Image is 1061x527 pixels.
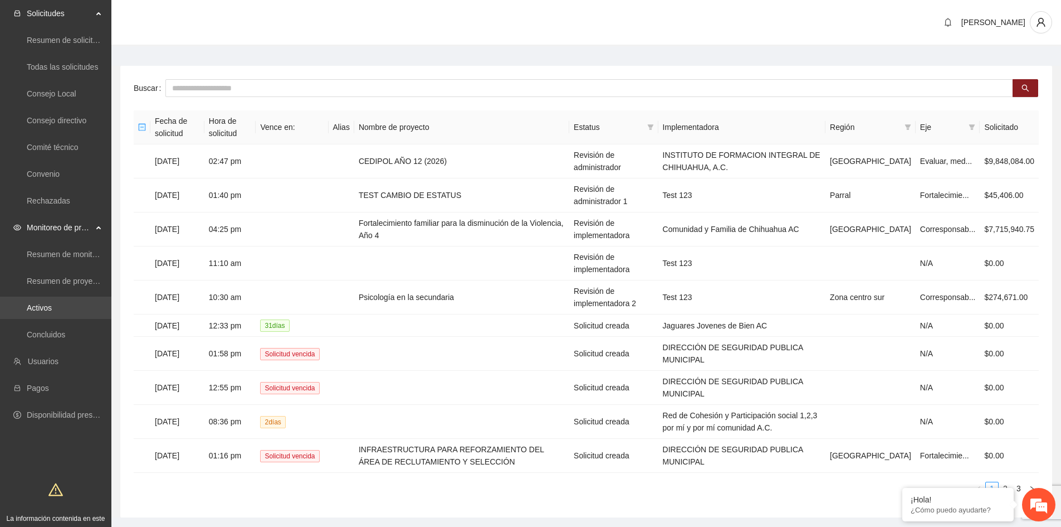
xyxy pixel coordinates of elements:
[569,144,658,178] td: Revisión de administrador
[1013,79,1038,97] button: search
[1029,486,1035,492] span: right
[647,124,654,130] span: filter
[58,57,187,71] div: Chatee con nosotros ahora
[980,337,1039,371] td: $0.00
[569,246,658,281] td: Revisión de implementadora
[27,277,146,286] a: Resumen de proyectos aprobados
[825,178,916,212] td: Parral
[569,178,658,212] td: Revisión de administrador 1
[1025,482,1039,495] button: right
[150,371,204,405] td: [DATE]
[150,315,204,337] td: [DATE]
[658,110,826,144] th: Implementadora
[150,178,204,212] td: [DATE]
[916,405,980,439] td: N/A
[980,315,1039,337] td: $0.00
[65,149,154,262] span: Estamos en línea.
[204,281,256,315] td: 10:30 am
[1030,17,1052,27] span: user
[985,482,999,495] li: 1
[569,212,658,246] td: Revisión de implementadora
[27,303,52,312] a: Activos
[27,89,76,98] a: Consejo Local
[260,320,289,332] span: 31 día s
[830,121,900,133] span: Región
[658,371,826,405] td: DIRECCIÓN DE SEGURIDAD PUBLICA MUNICIPAL
[986,482,998,495] a: 1
[1021,84,1029,93] span: search
[569,371,658,405] td: Solicitud creada
[150,405,204,439] td: [DATE]
[658,281,826,315] td: Test 123
[658,212,826,246] td: Comunidad y Familia de Chihuahua AC
[940,18,956,27] span: bell
[27,36,152,45] a: Resumen de solicitudes por aprobar
[354,178,569,212] td: TEST CAMBIO DE ESTATUS
[658,315,826,337] td: Jaguares Jovenes de Bien AC
[980,144,1039,178] td: $9,848,084.00
[204,246,256,281] td: 11:10 am
[204,315,256,337] td: 12:33 pm
[569,337,658,371] td: Solicitud creada
[204,144,256,178] td: 02:47 pm
[134,79,165,97] label: Buscar
[911,506,1005,514] p: ¿Cómo puedo ayudarte?
[1025,482,1039,495] li: Next Page
[999,482,1011,495] a: 2
[920,293,976,302] span: Corresponsab...
[48,482,63,497] span: warning
[980,281,1039,315] td: $274,671.00
[204,178,256,212] td: 01:40 pm
[1030,11,1052,33] button: user
[972,482,985,495] button: left
[27,2,92,25] span: Solicitudes
[980,371,1039,405] td: $0.00
[1012,482,1025,495] li: 3
[27,410,122,419] a: Disponibilidad presupuestal
[27,116,86,125] a: Consejo directivo
[27,330,65,339] a: Concluidos
[980,178,1039,212] td: $45,406.00
[260,348,319,360] span: Solicitud vencida
[920,191,969,200] span: Fortalecimie...
[980,405,1039,439] td: $0.00
[150,144,204,178] td: [DATE]
[825,439,916,473] td: [GEOGRAPHIC_DATA]
[920,225,976,234] span: Corresponsab...
[204,439,256,473] td: 01:16 pm
[969,124,975,130] span: filter
[204,405,256,439] td: 08:36 pm
[354,110,569,144] th: Nombre de proyecto
[13,224,21,231] span: eye
[354,281,569,315] td: Psicología en la secundaria
[916,315,980,337] td: N/A
[27,384,49,393] a: Pagos
[569,439,658,473] td: Solicitud creada
[569,281,658,315] td: Revisión de implementadora 2
[902,119,913,136] span: filter
[150,246,204,281] td: [DATE]
[256,110,328,144] th: Vence en:
[204,110,256,144] th: Hora de solicitud
[150,212,204,246] td: [DATE]
[980,110,1039,144] th: Solicitado
[658,144,826,178] td: INSTITUTO DE FORMACION INTEGRAL DE CHIHUAHUA, A.C.
[150,337,204,371] td: [DATE]
[183,6,209,32] div: Minimizar ventana de chat en vivo
[260,416,285,428] span: 2 día s
[260,382,319,394] span: Solicitud vencida
[920,121,965,133] span: Eje
[27,196,70,205] a: Rechazadas
[658,405,826,439] td: Red de Cohesión y Participación social 1,2,3 por mí y por mí comunidad A.C.
[980,212,1039,246] td: $7,715,940.75
[825,281,916,315] td: Zona centro sur
[1013,482,1025,495] a: 3
[150,110,204,144] th: Fecha de solicitud
[972,482,985,495] li: Previous Page
[961,18,1025,27] span: [PERSON_NAME]
[939,13,957,31] button: bell
[658,178,826,212] td: Test 123
[354,439,569,473] td: INFRAESTRUCTURA PARA REFORZAMIENTO DEL ÁREA DE RECLUTAMIENTO Y SELECCIÓN
[916,337,980,371] td: N/A
[27,216,92,239] span: Monitoreo de proyectos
